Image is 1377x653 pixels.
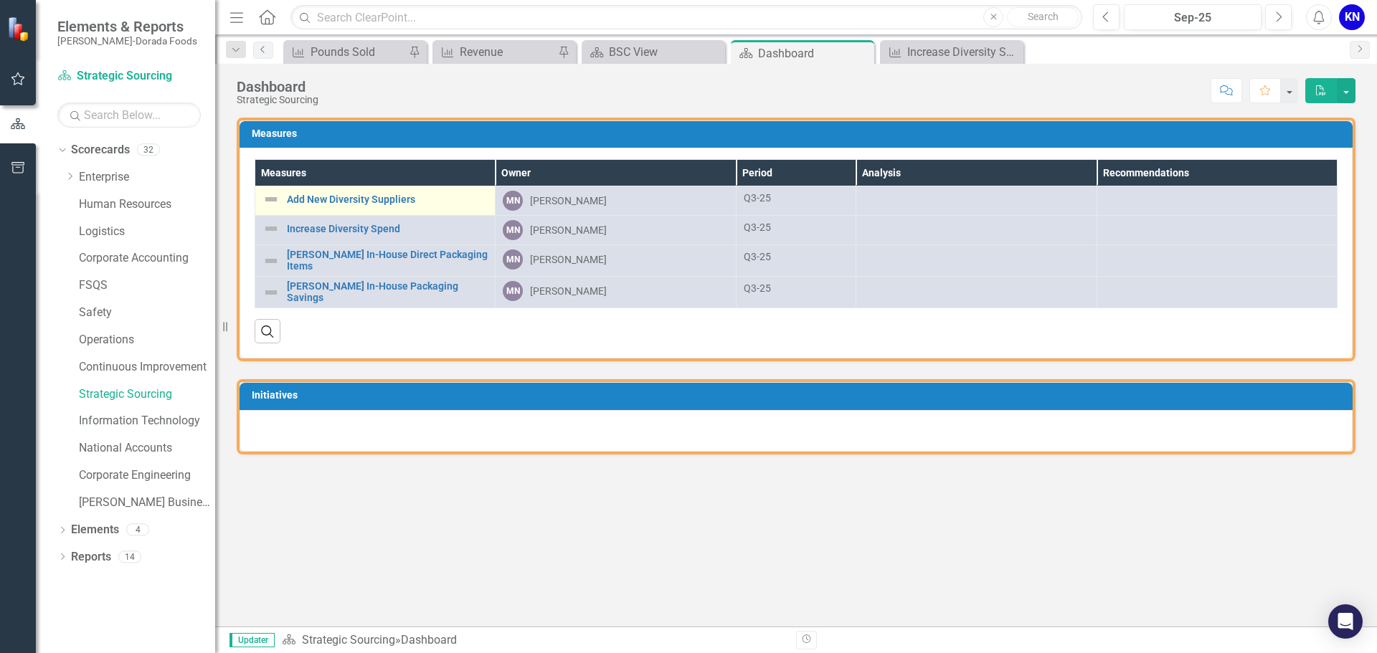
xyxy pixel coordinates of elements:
[1097,245,1337,277] td: Double-Click to Edit
[907,43,1020,61] div: Increase Diversity Spend
[237,79,318,95] div: Dashboard
[856,216,1097,245] td: Double-Click to Edit
[503,281,523,301] div: MN
[252,390,1345,401] h3: Initiatives
[118,550,141,563] div: 14
[57,18,197,35] span: Elements & Reports
[126,524,149,536] div: 4
[460,43,554,61] div: Revenue
[262,284,280,301] img: Not Defined
[79,440,215,457] a: National Accounts
[436,43,554,61] a: Revenue
[302,633,395,647] a: Strategic Sourcing
[57,68,201,85] a: Strategic Sourcing
[856,186,1097,216] td: Double-Click to Edit
[530,252,607,267] div: [PERSON_NAME]
[1007,7,1079,27] button: Search
[57,35,197,47] small: [PERSON_NAME]-Dorada Foods
[856,277,1097,308] td: Double-Click to Edit
[255,277,496,308] td: Double-Click to Edit Right Click for Context Menu
[255,216,496,245] td: Double-Click to Edit Right Click for Context Menu
[744,220,848,234] div: Q3-25
[1129,9,1257,27] div: Sep-25
[884,43,1020,61] a: Increase Diversity Spend
[287,281,488,303] a: [PERSON_NAME] In-House Packaging Savings
[530,284,607,298] div: [PERSON_NAME]
[137,144,160,156] div: 32
[744,249,848,264] div: Q3-25
[287,194,488,205] a: Add New Diversity Suppliers
[282,632,785,649] div: »
[79,495,215,511] a: [PERSON_NAME] Business Unit
[287,43,405,61] a: Pounds Sold
[71,522,119,538] a: Elements
[585,43,721,61] a: BSC View
[252,128,1345,139] h3: Measures
[503,220,523,240] div: MN
[7,16,32,41] img: ClearPoint Strategy
[79,277,215,294] a: FSQS
[609,43,721,61] div: BSC View
[401,633,457,647] div: Dashboard
[503,191,523,211] div: MN
[1028,11,1059,22] span: Search
[1097,216,1337,245] td: Double-Click to Edit
[1097,277,1337,308] td: Double-Click to Edit
[744,191,848,205] div: Q3-25
[530,194,607,208] div: [PERSON_NAME]
[1339,4,1365,30] button: KN
[79,413,215,429] a: Information Technology
[79,467,215,484] a: Corporate Engineering
[262,220,280,237] img: Not Defined
[1328,604,1363,639] div: Open Intercom Messenger
[79,250,215,267] a: Corporate Accounting
[79,359,215,376] a: Continuous Improvement
[237,95,318,105] div: Strategic Sourcing
[79,169,215,186] a: Enterprise
[530,223,607,237] div: [PERSON_NAME]
[856,245,1097,277] td: Double-Click to Edit
[79,332,215,348] a: Operations
[57,103,201,128] input: Search Below...
[229,633,275,647] span: Updater
[758,44,871,62] div: Dashboard
[71,549,111,566] a: Reports
[79,305,215,321] a: Safety
[503,249,523,270] div: MN
[287,249,488,272] a: [PERSON_NAME] In-House Direct Packaging Items
[255,186,496,216] td: Double-Click to Edit Right Click for Context Menu
[287,224,488,234] a: Increase Diversity Spend
[311,43,405,61] div: Pounds Sold
[744,281,848,295] div: Q3-25
[262,252,280,270] img: Not Defined
[255,245,496,277] td: Double-Click to Edit Right Click for Context Menu
[79,386,215,403] a: Strategic Sourcing
[79,224,215,240] a: Logistics
[290,5,1082,30] input: Search ClearPoint...
[262,191,280,208] img: Not Defined
[1124,4,1262,30] button: Sep-25
[79,196,215,213] a: Human Resources
[71,142,130,158] a: Scorecards
[1097,186,1337,216] td: Double-Click to Edit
